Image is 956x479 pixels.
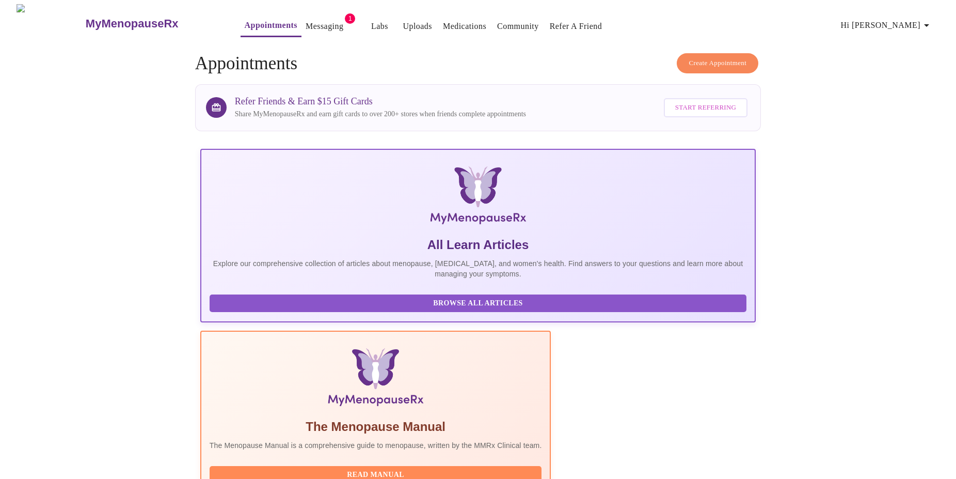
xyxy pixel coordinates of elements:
[443,19,486,34] a: Medications
[210,419,542,435] h5: The Menopause Manual
[195,53,761,74] h4: Appointments
[345,13,355,24] span: 1
[371,19,388,34] a: Labs
[235,109,526,119] p: Share MyMenopauseRx and earn gift cards to over 200+ stores when friends complete appointments
[363,16,396,37] button: Labs
[661,93,750,122] a: Start Referring
[677,53,758,73] button: Create Appointment
[664,98,747,117] button: Start Referring
[841,18,933,33] span: Hi [PERSON_NAME]
[493,16,543,37] button: Community
[17,4,84,43] img: MyMenopauseRx Logo
[241,15,301,37] button: Appointments
[84,6,219,42] a: MyMenopauseRx
[210,470,545,478] a: Read Manual
[262,348,489,410] img: Menopause Manual
[210,298,749,307] a: Browse All Articles
[546,16,607,37] button: Refer a Friend
[210,237,746,253] h5: All Learn Articles
[675,102,736,114] span: Start Referring
[210,295,746,313] button: Browse All Articles
[210,258,746,279] p: Explore our comprehensive collection of articles about menopause, [MEDICAL_DATA], and women's hea...
[235,96,526,107] h3: Refer Friends & Earn $15 Gift Cards
[837,15,937,36] button: Hi [PERSON_NAME]
[86,17,179,30] h3: MyMenopauseRx
[220,297,736,310] span: Browse All Articles
[399,16,436,37] button: Uploads
[245,18,297,33] a: Appointments
[689,57,746,69] span: Create Appointment
[210,440,542,451] p: The Menopause Manual is a comprehensive guide to menopause, written by the MMRx Clinical team.
[301,16,347,37] button: Messaging
[403,19,432,34] a: Uploads
[306,19,343,34] a: Messaging
[293,166,663,228] img: MyMenopauseRx Logo
[550,19,602,34] a: Refer a Friend
[439,16,490,37] button: Medications
[497,19,539,34] a: Community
